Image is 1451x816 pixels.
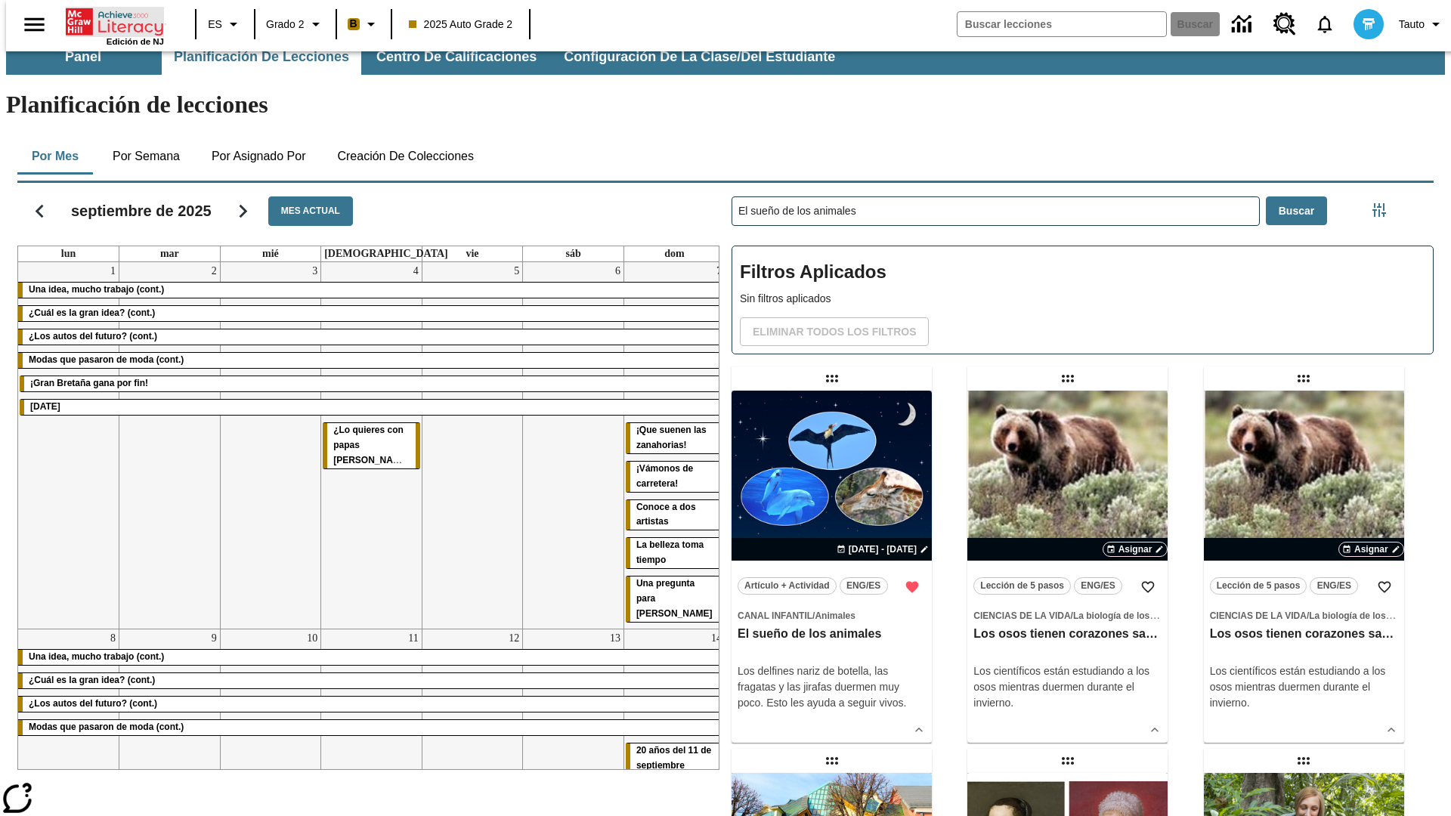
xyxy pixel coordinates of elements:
button: Boost El color de la clase es anaranjado claro. Cambiar el color de la clase. [342,11,386,38]
div: ¡Vámonos de carretera! [626,462,723,492]
span: Tema: Ciencias de la Vida/La biología de los sistemas humanos y la salud [1210,607,1398,623]
span: ¿Cuál es la gran idea? (cont.) [29,308,155,318]
a: jueves [321,246,451,261]
span: B [350,14,357,33]
a: 10 de septiembre de 2025 [304,629,320,648]
div: Lección arrastrable: Los osos tienen corazones sanos, pero ¿por qué? [1056,366,1080,391]
a: Portada [66,7,164,37]
button: Añadir a mis Favoritas [1134,573,1162,601]
button: Lección de 5 pasos [973,577,1071,595]
a: martes [157,246,182,261]
button: Por asignado por [200,138,318,175]
button: Lección de 5 pasos [1210,577,1307,595]
div: Modas que pasaron de moda (cont.) [18,353,725,368]
span: Edición de NJ [107,37,164,46]
h2: Filtros Aplicados [740,254,1425,291]
span: [DATE] - [DATE] [849,542,917,556]
a: 12 de septiembre de 2025 [506,629,522,648]
a: miércoles [259,246,282,261]
a: 1 de septiembre de 2025 [107,262,119,280]
button: Ver más [1143,719,1166,741]
a: lunes [58,246,79,261]
div: ¿Lo quieres con papas fritas? [323,423,420,468]
a: 5 de septiembre de 2025 [511,262,522,280]
span: ENG/ES [1317,578,1351,594]
h3: Los osos tienen corazones sanos, pero ¿por qué? [1210,626,1398,642]
div: lesson details [1204,391,1404,743]
span: / [1307,610,1309,621]
h2: septiembre de 2025 [71,202,212,220]
span: ¡Vámonos de carretera! [636,463,693,489]
span: 2025 Auto Grade 2 [409,17,513,32]
button: Por semana [101,138,192,175]
span: 20 años del 11 de septiembre [636,745,711,771]
a: viernes [463,246,481,261]
button: Abrir el menú lateral [12,2,57,47]
div: Día del Trabajo [20,400,723,415]
div: Lección arrastrable: Los edificios más extraños del mundo [820,749,844,773]
div: lesson details [967,391,1168,743]
div: Lección arrastrable: Mujeres notables de la Ilustración [1056,749,1080,773]
span: / [812,610,815,621]
a: 7 de septiembre de 2025 [713,262,725,280]
a: domingo [661,246,687,261]
a: Centro de recursos, Se abrirá en una pestaña nueva. [1264,4,1305,45]
a: 8 de septiembre de 2025 [107,629,119,648]
span: ¿Cuál es la gran idea? (cont.) [29,675,155,685]
td: 5 de septiembre de 2025 [422,262,523,629]
a: 3 de septiembre de 2025 [309,262,320,280]
span: Conoce a dos artistas [636,502,696,527]
div: Una idea, mucho trabajo (cont.) [18,283,725,298]
span: ¡Que suenen las zanahorias! [636,425,707,450]
div: ¡Que suenen las zanahorias! [626,423,723,453]
a: 6 de septiembre de 2025 [612,262,623,280]
span: ENG/ES [846,578,880,594]
div: Filtros Aplicados [732,246,1434,354]
button: ENG/ES [840,577,888,595]
span: Ciencias de la Vida [1210,610,1307,621]
td: 1 de septiembre de 2025 [18,262,119,629]
p: Los científicos están estudiando a los osos mientras duermen durante el invierno. [973,663,1162,711]
div: Una idea, mucho trabajo (cont.) [18,650,725,665]
button: 19 sept - 19 sept Elegir fechas [834,542,932,556]
button: Seguir [224,192,262,230]
button: Configuración de la clase/del estudiante [552,39,847,75]
p: Los científicos están estudiando a los osos mientras duermen durante el invierno. [1210,663,1398,711]
span: ¿Los autos del futuro? (cont.) [29,698,157,709]
div: lesson details [732,391,932,743]
h1: Planificación de lecciones [6,91,1445,119]
button: Artículo + Actividad [738,577,837,595]
span: La biología de los sistemas humanos y la salud [1073,610,1278,621]
a: 13 de septiembre de 2025 [607,629,623,648]
div: Lección arrastrable: Los osos tienen corazones sanos, pero ¿por qué? [1292,366,1316,391]
button: Creación de colecciones [325,138,486,175]
button: Panel [8,39,159,75]
td: 3 de septiembre de 2025 [220,262,321,629]
h3: El sueño de los animales [738,626,926,642]
span: Una pregunta para Joplin [636,578,713,619]
button: Planificación de lecciones [162,39,361,75]
div: ¿Los autos del futuro? (cont.) [18,697,725,712]
td: 2 de septiembre de 2025 [119,262,221,629]
div: Una pregunta para Joplin [626,576,723,622]
span: ES [208,17,222,32]
div: ¿Cuál es la gran idea? (cont.) [18,673,725,688]
span: Una idea, mucho trabajo (cont.) [29,651,164,662]
div: Subbarra de navegación [6,36,1445,75]
div: ¿Los autos del futuro? (cont.) [18,329,725,345]
span: Modas que pasaron de moda (cont.) [29,722,184,732]
p: Sin filtros aplicados [740,291,1425,307]
a: 11 de septiembre de 2025 [405,629,421,648]
div: ¡Gran Bretaña gana por fin! [20,376,723,391]
span: ¿Los autos del futuro? (cont.) [29,331,157,342]
span: Lección de 5 pasos [1217,578,1301,594]
a: 9 de septiembre de 2025 [209,629,220,648]
span: Grado 2 [266,17,305,32]
a: sábado [562,246,583,261]
td: 7 de septiembre de 2025 [623,262,725,629]
button: Grado: Grado 2, Elige un grado [260,11,331,38]
span: ENG/ES [1081,578,1115,594]
input: Buscar campo [958,12,1166,36]
button: ENG/ES [1074,577,1122,595]
button: Por mes [17,138,93,175]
